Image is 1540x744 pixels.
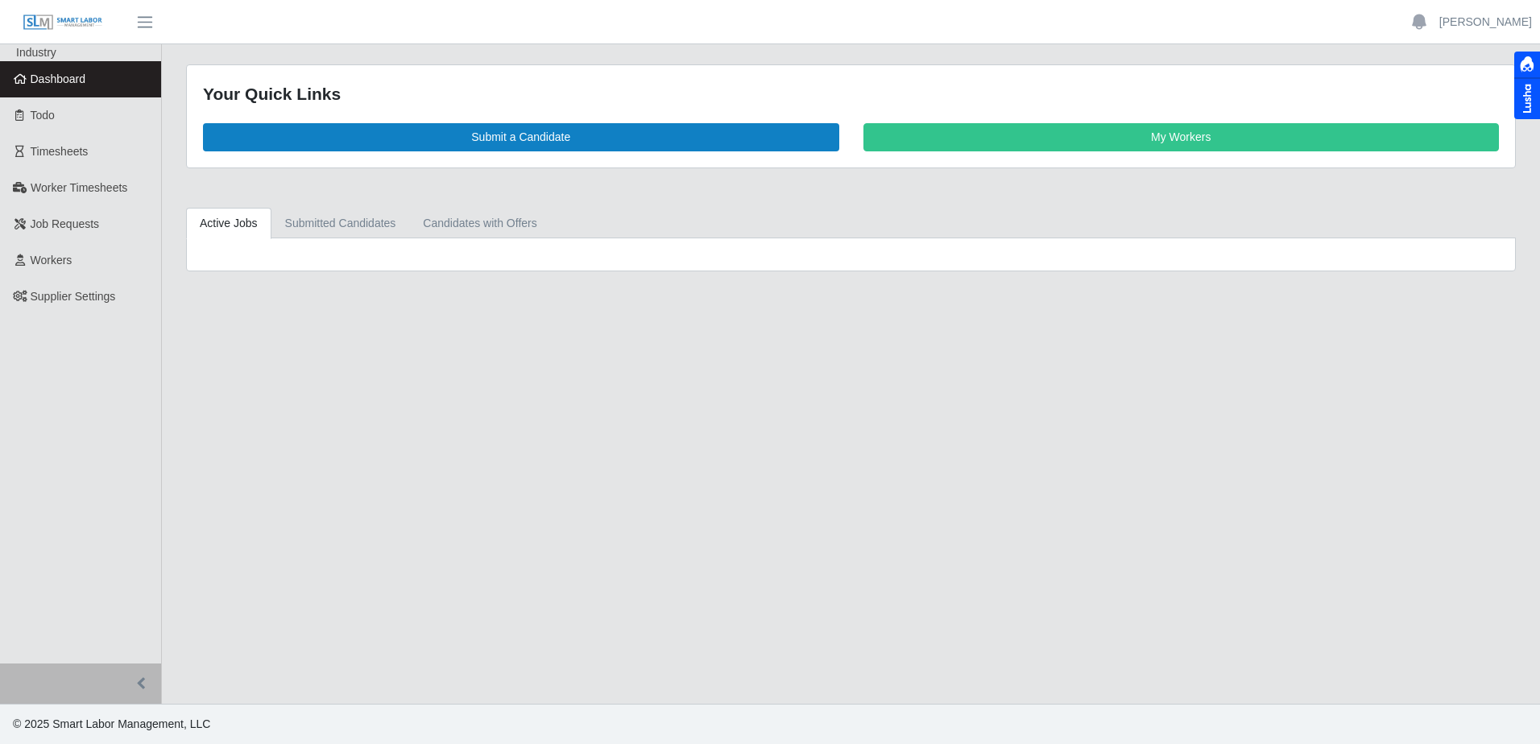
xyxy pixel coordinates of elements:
[31,290,116,303] span: Supplier Settings
[1439,14,1532,31] a: [PERSON_NAME]
[203,123,839,151] a: Submit a Candidate
[31,181,127,194] span: Worker Timesheets
[13,717,210,730] span: © 2025 Smart Labor Management, LLC
[16,46,56,59] span: Industry
[31,109,55,122] span: Todo
[863,123,1500,151] a: My Workers
[31,254,72,267] span: Workers
[186,208,271,239] a: Active Jobs
[31,217,100,230] span: Job Requests
[409,208,550,239] a: Candidates with Offers
[23,14,103,31] img: SLM Logo
[203,81,1499,107] div: Your Quick Links
[271,208,410,239] a: Submitted Candidates
[31,145,89,158] span: Timesheets
[31,72,86,85] span: Dashboard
